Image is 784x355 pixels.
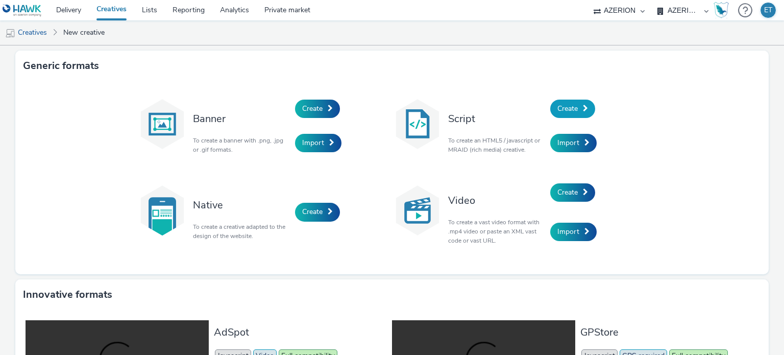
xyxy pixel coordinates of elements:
img: code.svg [392,99,443,150]
div: ET [764,3,772,18]
p: To create an HTML5 / javascript or MRAID (rich media) creative. [448,136,545,154]
img: native.svg [137,185,188,236]
a: Create [295,203,340,221]
a: Import [295,134,341,152]
h3: Video [448,194,545,207]
img: mobile [5,28,15,38]
a: Hawk Academy [714,2,733,18]
h3: AdSpot [214,325,387,339]
a: Create [295,100,340,118]
a: Import [550,223,597,241]
p: To create a vast video format with .mp4 video or paste an XML vast code or vast URL. [448,218,545,245]
span: Create [302,207,323,217]
h3: Script [448,112,545,126]
h3: GPStore [580,325,753,339]
span: Create [302,104,323,113]
span: Create [557,187,578,197]
h3: Banner [193,112,290,126]
span: Import [302,138,324,148]
span: Create [557,104,578,113]
a: Import [550,134,597,152]
a: New creative [58,20,110,45]
p: To create a creative adapted to the design of the website. [193,222,290,241]
a: Create [550,100,595,118]
p: To create a banner with .png, .jpg or .gif formats. [193,136,290,154]
h3: Generic formats [23,58,99,74]
h3: Native [193,198,290,212]
a: Create [550,183,595,202]
span: Import [557,227,579,236]
img: banner.svg [137,99,188,150]
h3: Innovative formats [23,287,112,302]
img: video.svg [392,185,443,236]
img: Hawk Academy [714,2,729,18]
img: undefined Logo [3,4,42,17]
span: Import [557,138,579,148]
